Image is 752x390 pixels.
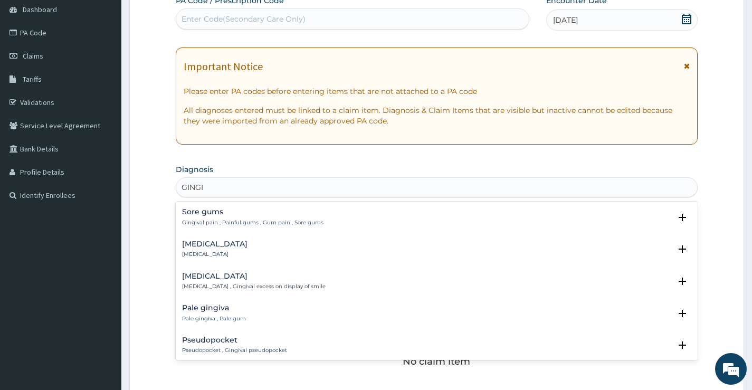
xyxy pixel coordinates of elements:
p: All diagnoses entered must be linked to a claim item. Diagnosis & Claim Items that are visible bu... [184,105,690,126]
p: Pseudopocket , Gingival pseudopocket [182,347,287,354]
p: [MEDICAL_DATA] [182,251,248,258]
p: No claim item [403,356,470,367]
i: open select status [676,339,689,351]
p: Gingival pain , Painful gums , Gum pain , Sore gums [182,219,323,226]
i: open select status [676,275,689,288]
span: Tariffs [23,74,42,84]
label: Diagnosis [176,164,213,175]
p: Pale gingiva , Pale gum [182,315,246,322]
i: open select status [676,243,689,255]
h4: [MEDICAL_DATA] [182,272,326,280]
h4: Sore gums [182,208,323,216]
i: open select status [676,307,689,320]
p: [MEDICAL_DATA] , Gingival excess on display of smile [182,283,326,290]
i: open select status [676,211,689,224]
span: Claims [23,51,43,61]
h4: Pale gingiva [182,304,246,312]
img: d_794563401_company_1708531726252_794563401 [20,53,43,79]
h4: Pseudopocket [182,336,287,344]
h1: Important Notice [184,61,263,72]
span: We're online! [61,123,146,230]
p: Please enter PA codes before entering items that are not attached to a PA code [184,86,690,97]
div: Chat with us now [55,59,177,73]
span: Dashboard [23,5,57,14]
div: Enter Code(Secondary Care Only) [182,14,306,24]
h4: [MEDICAL_DATA] [182,240,248,248]
div: Minimize live chat window [173,5,198,31]
span: [DATE] [553,15,578,25]
textarea: Type your message and hit 'Enter' [5,270,201,307]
